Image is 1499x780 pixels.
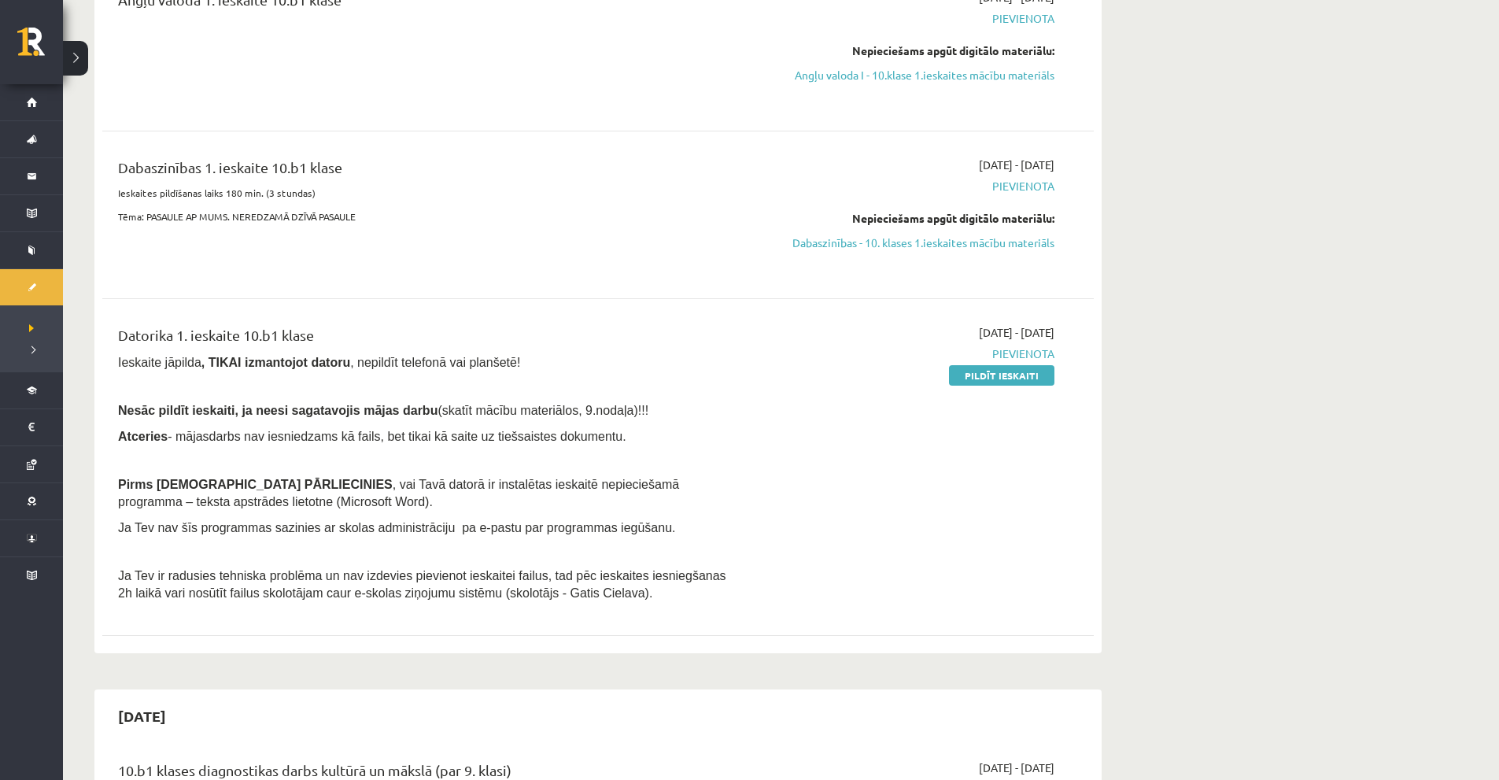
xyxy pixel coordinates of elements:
p: Ieskaites pildīšanas laiks 180 min. (3 stundas) [118,186,734,200]
span: , vai Tavā datorā ir instalētas ieskaitē nepieciešamā programma – teksta apstrādes lietotne (Micr... [118,478,679,508]
span: Pievienota [758,178,1054,194]
span: Pievienota [758,10,1054,27]
span: Ieskaite jāpilda , nepildīt telefonā vai planšetē! [118,356,520,369]
a: Rīgas 1. Tālmācības vidusskola [17,28,63,67]
div: Nepieciešams apgūt digitālo materiālu: [758,210,1054,227]
div: Dabaszinības 1. ieskaite 10.b1 klase [118,157,734,186]
h2: [DATE] [102,697,182,734]
b: , TIKAI izmantojot datoru [201,356,350,369]
span: Pievienota [758,346,1054,362]
a: Angļu valoda I - 10.klase 1.ieskaites mācību materiāls [758,67,1054,83]
div: Nepieciešams apgūt digitālo materiālu: [758,43,1054,59]
span: [DATE] - [DATE] [979,324,1054,341]
div: Datorika 1. ieskaite 10.b1 klase [118,324,734,353]
p: Tēma: PASAULE AP MUMS. NEREDZAMĀ DZĪVĀ PASAULE [118,209,734,224]
span: Nesāc pildīt ieskaiti, ja neesi sagatavojis mājas darbu [118,404,438,417]
b: Atceries [118,430,168,443]
span: Ja Tev nav šīs programmas sazinies ar skolas administrāciju pa e-pastu par programmas iegūšanu. [118,521,675,534]
span: - mājasdarbs nav iesniedzams kā fails, bet tikai kā saite uz tiešsaistes dokumentu. [118,430,626,443]
a: Pildīt ieskaiti [949,365,1054,386]
span: Ja Tev ir radusies tehniska problēma un nav izdevies pievienot ieskaitei failus, tad pēc ieskaite... [118,569,726,600]
span: [DATE] - [DATE] [979,157,1054,173]
span: (skatīt mācību materiālos, 9.nodaļa)!!! [438,404,648,417]
span: Pirms [DEMOGRAPHIC_DATA] PĀRLIECINIES [118,478,393,491]
a: Dabaszinības - 10. klases 1.ieskaites mācību materiāls [758,235,1054,251]
span: [DATE] - [DATE] [979,760,1054,776]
